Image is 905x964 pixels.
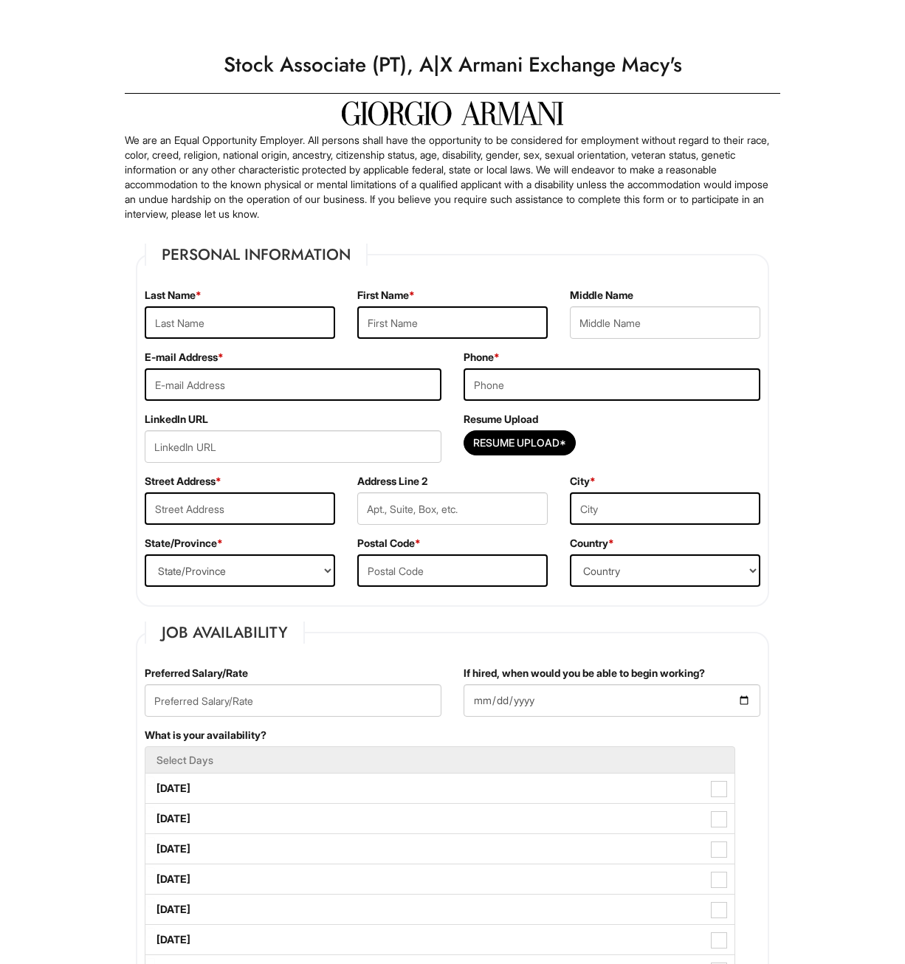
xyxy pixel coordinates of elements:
label: LinkedIn URL [145,412,208,427]
label: First Name [357,288,415,303]
label: State/Province [145,536,223,551]
label: Street Address [145,474,221,489]
label: [DATE] [145,774,734,803]
label: E-mail Address [145,350,224,365]
input: Apt., Suite, Box, etc. [357,492,548,525]
input: Last Name [145,306,335,339]
label: Middle Name [570,288,633,303]
h1: Stock Associate (PT), A|X Armani Exchange Macy's [117,44,788,86]
label: Postal Code [357,536,421,551]
input: Street Address [145,492,335,525]
label: Resume Upload [464,412,538,427]
label: [DATE] [145,804,734,833]
input: Phone [464,368,760,401]
label: Phone [464,350,500,365]
input: E-mail Address [145,368,441,401]
label: City [570,474,596,489]
input: Postal Code [357,554,548,587]
input: Middle Name [570,306,760,339]
input: Preferred Salary/Rate [145,684,441,717]
label: Country [570,536,614,551]
input: First Name [357,306,548,339]
h5: Select Days [156,754,723,765]
img: Giorgio Armani [342,101,563,125]
label: Address Line 2 [357,474,427,489]
input: City [570,492,760,525]
label: Preferred Salary/Rate [145,666,248,681]
legend: Job Availability [145,622,305,644]
label: [DATE] [145,925,734,954]
input: LinkedIn URL [145,430,441,463]
label: [DATE] [145,834,734,864]
p: We are an Equal Opportunity Employer. All persons shall have the opportunity to be considered for... [125,133,780,221]
label: Last Name [145,288,202,303]
select: State/Province [145,554,335,587]
legend: Personal Information [145,244,368,266]
label: [DATE] [145,864,734,894]
label: If hired, when would you be able to begin working? [464,666,705,681]
label: What is your availability? [145,728,266,743]
select: Country [570,554,760,587]
label: [DATE] [145,895,734,924]
button: Resume Upload*Resume Upload* [464,430,576,455]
